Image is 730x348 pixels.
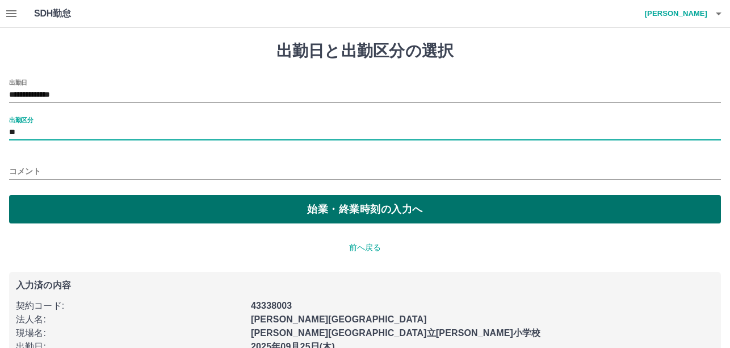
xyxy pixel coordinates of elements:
[16,326,244,340] p: 現場名 :
[9,115,33,124] label: 出勤区分
[16,313,244,326] p: 法人名 :
[9,78,27,86] label: 出勤日
[16,281,714,290] p: 入力済の内容
[9,242,721,254] p: 前へ戻る
[251,301,292,310] b: 43338003
[9,42,721,61] h1: 出勤日と出勤区分の選択
[16,299,244,313] p: 契約コード :
[251,314,427,324] b: [PERSON_NAME][GEOGRAPHIC_DATA]
[251,328,540,338] b: [PERSON_NAME][GEOGRAPHIC_DATA]立[PERSON_NAME]小学校
[9,195,721,223] button: 始業・終業時刻の入力へ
